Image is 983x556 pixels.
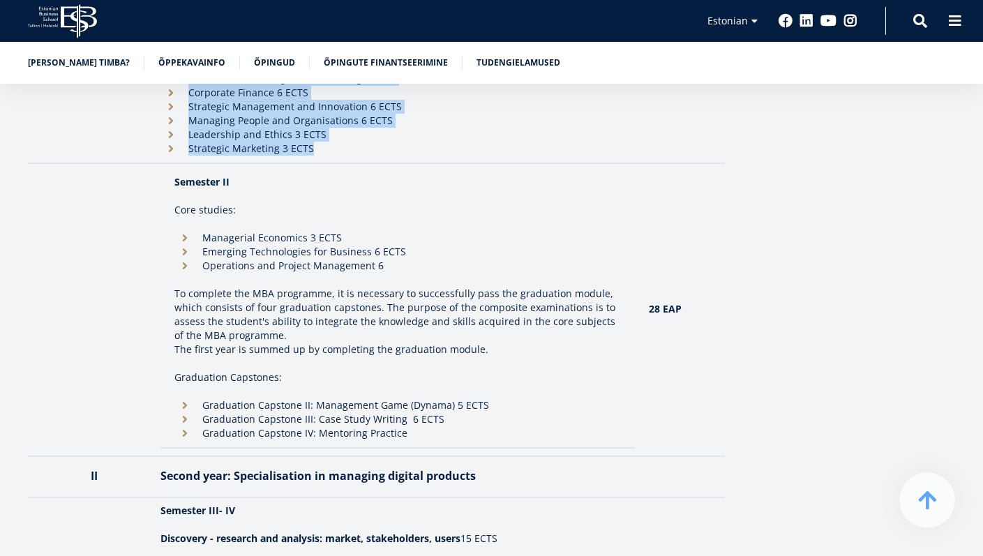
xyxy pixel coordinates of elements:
[174,287,621,343] p: To complete the MBA programme, it is necessary to successfully pass the graduation module, which ...
[174,426,621,440] li: Graduation Capstone IV: Mentoring Practice
[324,56,448,70] a: Õpingute finantseerimine
[160,532,635,546] p: 15 ECTS
[843,14,857,28] a: Instagram
[160,504,235,517] strong: Semester III- IV
[174,231,621,245] li: Managerial Economics 3 ECTS
[28,456,153,497] th: II
[160,114,635,128] li: Managing People and Organisations 6 ECTS
[649,302,682,315] strong: 28 EAP
[174,398,621,412] li: Graduation Capstone II: Management Game (Dynama) 5 ECTS
[158,56,225,70] a: Õppekavainfo
[160,86,635,100] li: Corporate Finance 6 ECTS
[174,175,230,188] strong: Semester II
[254,56,295,70] a: Õpingud
[800,14,813,28] a: Linkedin
[3,137,13,146] input: Üheaastane eestikeelne MBA
[477,56,560,70] a: Tudengielamused
[160,532,460,545] strong: Discovery - research and analysis: market, stakeholders, users
[16,173,205,186] span: Tehnoloogia ja innovatsiooni juhtimine (MBA)
[174,245,621,259] li: Emerging Technologies for Business 6 ECTS
[3,156,13,165] input: Kaheaastane MBA
[174,259,621,273] li: Operations and Project Management 6
[153,456,642,497] th: Second year: Specialisation in managing digital products
[174,370,621,384] p: Graduation Capstones:
[160,142,635,156] li: Strategic Marketing 3 ECTS
[174,203,621,217] p: Core studies:
[16,137,136,149] span: Üheaastane eestikeelne MBA
[174,412,621,426] li: Graduation Capstone III: Case Study Writing 6 ECTS
[16,155,91,167] span: Kaheaastane MBA
[779,14,793,28] a: Facebook
[331,1,395,13] span: Perekonnanimi
[174,343,621,370] p: The first year is summed up by completing the graduation module.
[160,100,635,114] li: Strategic Management and Innovation 6 ECTS
[3,174,13,183] input: Tehnoloogia ja innovatsiooni juhtimine (MBA)
[28,56,130,70] a: [PERSON_NAME] TIMBA?
[820,14,836,28] a: Youtube
[160,128,635,142] li: Leadership and Ethics 3 ECTS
